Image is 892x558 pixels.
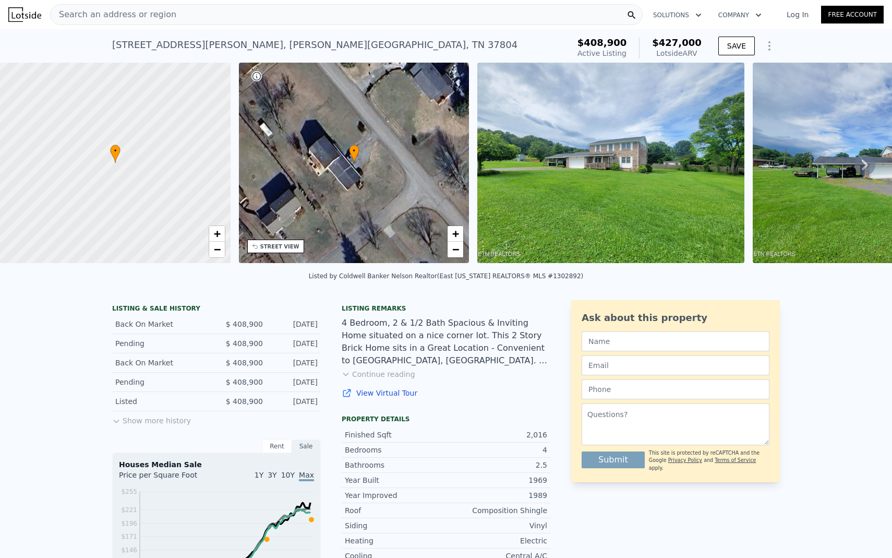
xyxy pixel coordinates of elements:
[452,243,459,256] span: −
[115,338,208,349] div: Pending
[281,471,295,479] span: 10Y
[112,411,191,426] button: Show more history
[110,145,120,163] div: •
[710,6,770,25] button: Company
[119,459,314,470] div: Houses Median Sale
[121,520,137,527] tspan: $196
[271,319,318,329] div: [DATE]
[255,471,263,479] span: 1Y
[271,377,318,387] div: [DATE]
[582,355,769,375] input: Email
[448,226,463,242] a: Zoom in
[345,460,446,470] div: Bathrooms
[115,377,208,387] div: Pending
[446,460,547,470] div: 2.5
[112,38,517,52] div: [STREET_ADDRESS][PERSON_NAME] , [PERSON_NAME][GEOGRAPHIC_DATA] , TN 37804
[582,331,769,351] input: Name
[446,520,547,531] div: Vinyl
[446,430,547,440] div: 2,016
[121,533,137,540] tspan: $171
[110,146,120,156] span: •
[262,440,292,453] div: Rent
[577,49,626,57] span: Active Listing
[309,272,584,280] div: Listed by Coldwell Banker Nelson Realtor (East [US_STATE] REALTORS® MLS #1302892)
[349,145,359,163] div: •
[345,430,446,440] div: Finished Sqft
[715,457,756,463] a: Terms of Service
[577,37,627,48] span: $408,900
[8,7,41,22] img: Lotside
[268,471,276,479] span: 3Y
[121,547,137,554] tspan: $146
[668,457,702,463] a: Privacy Policy
[342,304,550,313] div: Listing remarks
[446,536,547,546] div: Electric
[645,6,710,25] button: Solutions
[213,243,220,256] span: −
[112,304,321,315] div: LISTING & SALE HISTORY
[226,339,263,348] span: $ 408,900
[649,449,769,472] div: This site is protected by reCAPTCHA and the Google and apply.
[759,35,780,56] button: Show Options
[342,369,415,379] button: Continue reading
[271,358,318,368] div: [DATE]
[115,319,208,329] div: Back On Market
[226,378,263,386] span: $ 408,900
[582,452,645,468] button: Submit
[345,445,446,455] div: Bedrooms
[51,8,176,21] span: Search an address or region
[821,6,884,23] a: Free Account
[349,146,359,156] span: •
[446,475,547,485] div: 1969
[446,490,547,501] div: 1989
[121,488,137,495] tspan: $255
[448,242,463,257] a: Zoom out
[652,48,702,58] div: Lotside ARV
[718,37,755,55] button: SAVE
[446,505,547,516] div: Composition Shingle
[121,506,137,514] tspan: $221
[477,63,744,263] img: Sale: 142285069 Parcel: 86837267
[774,9,821,20] a: Log In
[271,396,318,407] div: [DATE]
[345,505,446,516] div: Roof
[342,388,550,398] a: View Virtual Tour
[209,226,225,242] a: Zoom in
[115,396,208,407] div: Listed
[226,320,263,328] span: $ 408,900
[342,415,550,423] div: Property details
[582,311,769,325] div: Ask about this property
[226,397,263,406] span: $ 408,900
[209,242,225,257] a: Zoom out
[213,227,220,240] span: +
[345,536,446,546] div: Heating
[446,445,547,455] div: 4
[299,471,314,481] span: Max
[582,379,769,399] input: Phone
[119,470,216,486] div: Price per Square Foot
[260,243,299,251] div: STREET VIEW
[345,490,446,501] div: Year Improved
[271,338,318,349] div: [DATE]
[292,440,321,453] div: Sale
[345,475,446,485] div: Year Built
[342,317,550,367] div: 4 Bedroom, 2 & 1/2 Bath Spacious & Inviting Home situated on a nice corner lot. This 2 Story Bric...
[115,358,208,368] div: Back On Market
[652,37,702,48] span: $427,000
[452,227,459,240] span: +
[345,520,446,531] div: Siding
[226,359,263,367] span: $ 408,900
